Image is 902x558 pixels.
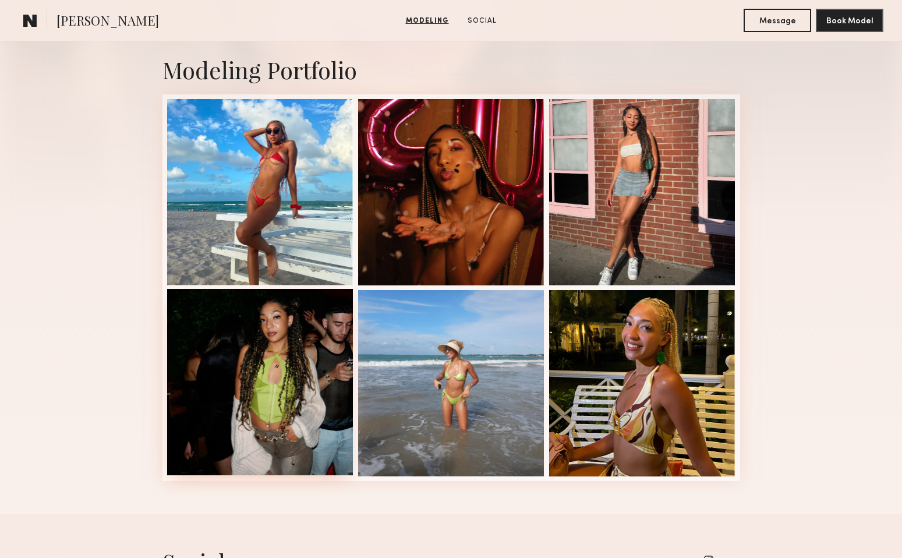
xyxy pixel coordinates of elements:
button: Book Model [816,9,883,32]
a: Modeling [401,16,454,26]
div: Modeling Portfolio [162,54,740,85]
button: Message [744,9,811,32]
span: [PERSON_NAME] [56,12,159,32]
a: Social [463,16,501,26]
a: Book Model [816,15,883,25]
